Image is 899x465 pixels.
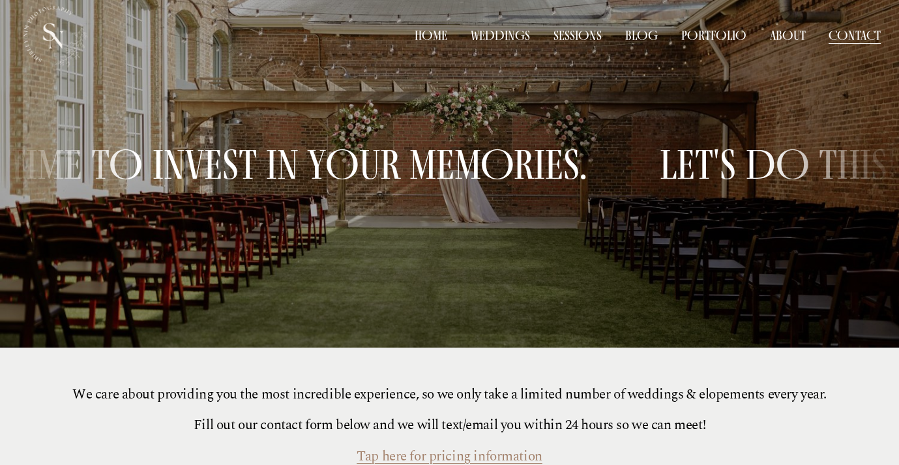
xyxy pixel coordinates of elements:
[54,385,846,405] p: We care about providing you the most incredible experience, so we only take a limited number of w...
[625,26,658,45] a: Blog
[770,26,806,45] a: About
[681,27,746,44] span: Portfolio
[681,26,746,45] a: folder dropdown
[54,415,846,436] p: Fill out our contact form below and we will text/email you within 24 hours so we can meet!
[415,26,447,45] a: Home
[829,26,881,45] a: Contact
[553,26,602,45] a: Sessions
[471,26,530,45] a: Weddings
